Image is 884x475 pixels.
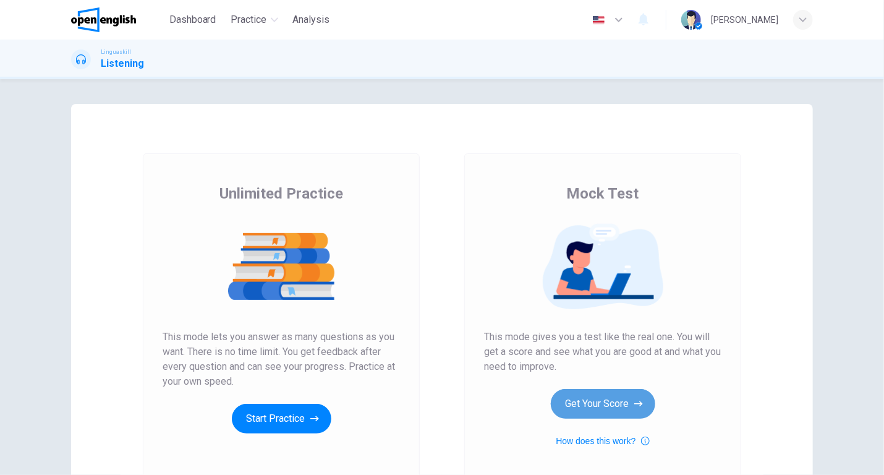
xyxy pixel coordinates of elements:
[164,9,221,31] button: Dashboard
[484,330,721,374] span: This mode gives you a test like the real one. You will get a score and see what you are good at a...
[232,404,331,434] button: Start Practice
[231,12,267,27] span: Practice
[711,12,778,27] div: [PERSON_NAME]
[219,184,343,203] span: Unlimited Practice
[169,12,216,27] span: Dashboard
[226,9,283,31] button: Practice
[163,330,400,389] span: This mode lets you answer as many questions as you want. There is no time limit. You get feedback...
[556,434,649,448] button: How does this work?
[551,389,655,419] button: Get Your Score
[288,9,335,31] button: Analysis
[681,10,701,30] img: Profile picture
[71,7,164,32] a: OpenEnglish logo
[567,184,639,203] span: Mock Test
[71,7,136,32] img: OpenEnglish logo
[101,48,131,56] span: Linguaskill
[591,15,606,25] img: en
[101,56,144,71] h1: Listening
[293,12,330,27] span: Analysis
